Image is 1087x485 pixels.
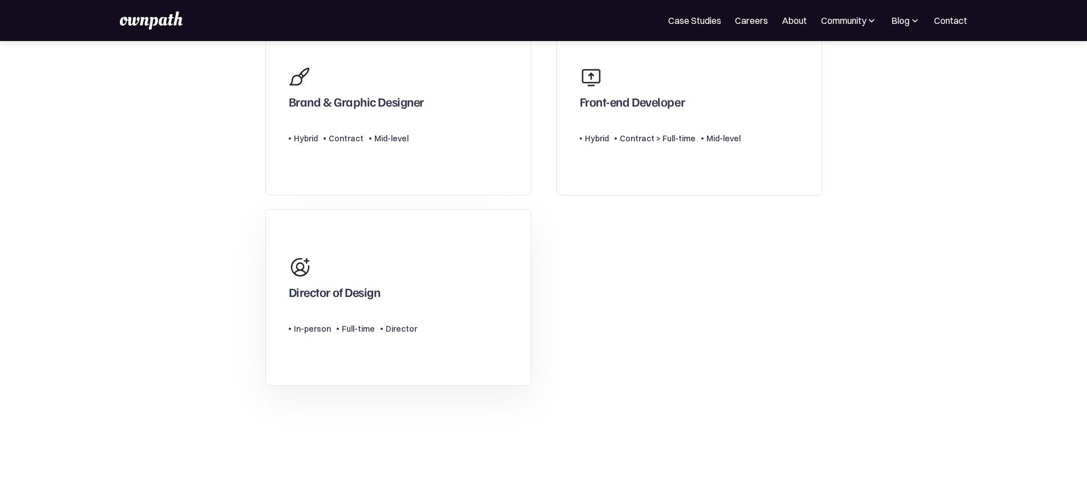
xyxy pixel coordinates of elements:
a: Director of DesignIn-personFull-timeDirector [265,209,531,386]
div: Mid-level [706,132,741,145]
div: Contract [329,132,363,145]
a: Front-end DeveloperHybridContract > Full-timeMid-level [556,18,822,195]
div: Brand & Graphic Designer [289,94,424,115]
a: Careers [735,14,768,27]
div: Contract > Full-time [620,132,696,145]
div: Full-time [342,322,375,336]
div: Community [821,14,866,27]
a: Brand & Graphic DesignerHybridContractMid-level [265,18,531,195]
div: Hybrid [585,132,609,145]
div: Blog [891,14,910,27]
div: Hybrid [294,132,318,145]
div: Front-end Developer [580,94,685,115]
div: Director [386,322,417,336]
a: Contact [934,14,967,27]
a: Case Studies [668,14,721,27]
div: Community [821,14,877,27]
a: About [782,14,807,27]
div: In-person [294,322,331,336]
div: Mid-level [374,132,409,145]
div: Blog [891,14,920,27]
div: Director of Design [289,284,381,305]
